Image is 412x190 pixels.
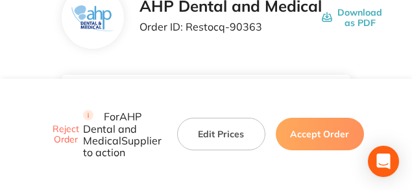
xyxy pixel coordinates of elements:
[276,118,364,151] button: Accept Order
[177,118,265,151] button: Edit Prices
[139,21,322,33] p: Order ID: Restocq- 90363
[49,124,83,146] button: Reject Order
[368,146,399,177] div: Open Intercom Messenger
[72,5,114,31] img: ZjN5bDlnNQ
[83,110,162,159] p: For AHP Dental and Medical Supplier to action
